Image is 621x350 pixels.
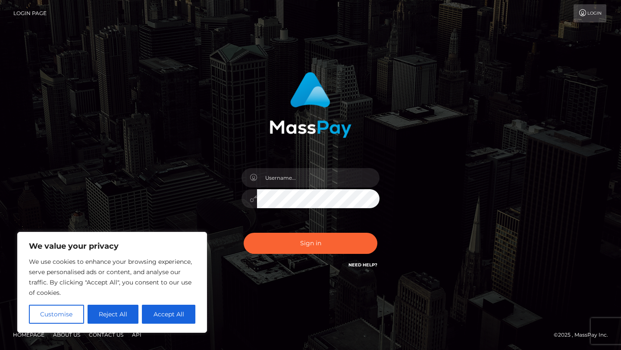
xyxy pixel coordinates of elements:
[129,328,145,341] a: API
[88,305,139,324] button: Reject All
[29,256,195,298] p: We use cookies to enhance your browsing experience, serve personalised ads or content, and analys...
[9,328,48,341] a: Homepage
[13,4,47,22] a: Login Page
[270,72,351,138] img: MassPay Login
[29,305,84,324] button: Customise
[554,330,615,340] div: © 2025 , MassPay Inc.
[348,262,377,268] a: Need Help?
[257,168,379,187] input: Username...
[142,305,195,324] button: Accept All
[29,241,195,251] p: We value your privacy
[17,232,207,333] div: We value your privacy
[85,328,127,341] a: Contact Us
[574,4,606,22] a: Login
[50,328,84,341] a: About Us
[244,233,377,254] button: Sign in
